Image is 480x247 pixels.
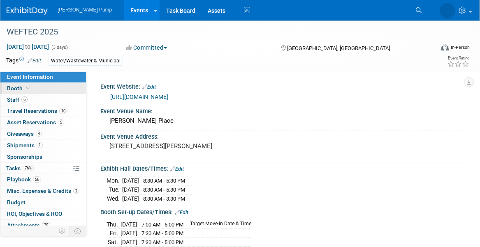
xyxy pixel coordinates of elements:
[7,119,64,126] span: Asset Reservations
[6,56,41,66] td: Tags
[107,114,457,127] div: [PERSON_NAME] Place
[58,7,112,13] span: [PERSON_NAME] Pump
[121,238,137,247] td: [DATE]
[7,130,42,137] span: Giveaways
[110,94,168,100] a: [URL][DOMAIN_NAME]
[0,71,86,82] a: Event Information
[122,194,139,203] td: [DATE]
[7,188,79,194] span: Misc. Expenses & Credits
[59,108,67,114] span: 10
[107,185,122,194] td: Tue.
[42,222,50,228] span: 20
[7,199,26,206] span: Budget
[7,96,28,103] span: Staff
[175,210,188,215] a: Edit
[141,222,183,228] span: 7:00 AM - 5:00 PM
[100,130,464,141] div: Event Venue Address:
[100,206,464,217] div: Booth Set-up Dates/Times:
[143,178,185,184] span: 8:30 AM - 5:30 PM
[141,230,183,236] span: 7:30 AM - 5:00 PM
[7,7,48,15] img: ExhibitDay
[6,43,49,50] span: [DATE] [DATE]
[28,58,41,64] a: Edit
[0,117,86,128] a: Asset Reservations5
[185,220,251,229] td: Target Move-in Date & Time
[100,105,464,115] div: Event Venue Name:
[100,162,464,173] div: Exhibit Hall Dates/Times:
[70,226,86,236] td: Toggle Event Tabs
[124,43,170,52] button: Committed
[0,163,86,174] a: Tasks76%
[0,83,86,94] a: Booth
[143,196,185,202] span: 8:30 AM - 3:30 PM
[7,176,41,183] span: Playbook
[107,229,121,238] td: Fri.
[0,128,86,140] a: Giveaways4
[107,220,121,229] td: Thu.
[121,220,137,229] td: [DATE]
[6,165,34,172] span: Tasks
[0,185,86,197] a: Misc. Expenses & Credits2
[287,45,390,51] span: [GEOGRAPHIC_DATA], [GEOGRAPHIC_DATA]
[26,86,30,90] i: Booth reservation complete
[0,151,86,162] a: Sponsorships
[58,119,64,126] span: 5
[447,56,469,60] div: Event Rating
[23,165,34,171] span: 76%
[24,43,32,50] span: to
[7,73,53,80] span: Event Information
[143,187,185,193] span: 8:30 AM - 5:30 PM
[398,43,470,55] div: Event Format
[170,166,184,172] a: Edit
[450,44,470,50] div: In-Person
[51,45,68,50] span: (3 days)
[7,107,67,114] span: Travel Reservations
[142,84,156,90] a: Edit
[7,222,50,229] span: Attachments
[441,44,449,50] img: Format-Inperson.png
[4,25,424,39] div: WEFTEC 2025
[109,142,243,150] pre: [STREET_ADDRESS][PERSON_NAME]
[7,142,43,149] span: Shipments
[73,188,79,194] span: 2
[107,238,121,247] td: Sat.
[0,220,86,231] a: Attachments20
[55,226,70,236] td: Personalize Event Tab Strip
[7,153,42,160] span: Sponsorships
[37,142,43,148] span: 1
[7,210,62,217] span: ROI, Objectives & ROO
[21,96,28,103] span: 6
[107,194,122,203] td: Wed.
[100,80,464,91] div: Event Website:
[122,185,139,194] td: [DATE]
[107,176,122,185] td: Mon.
[0,197,86,208] a: Budget
[0,140,86,151] a: Shipments1
[440,3,455,18] img: Amanda Smith
[7,85,32,91] span: Booth
[0,208,86,220] a: ROI, Objectives & ROO
[36,130,42,137] span: 4
[122,176,139,185] td: [DATE]
[49,57,123,65] div: Water/Wastewater & Municipal
[141,239,183,245] span: 7:30 AM - 5:00 PM
[33,176,41,183] span: 56
[0,105,86,117] a: Travel Reservations10
[121,229,137,238] td: [DATE]
[0,174,86,185] a: Playbook56
[0,94,86,105] a: Staff6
